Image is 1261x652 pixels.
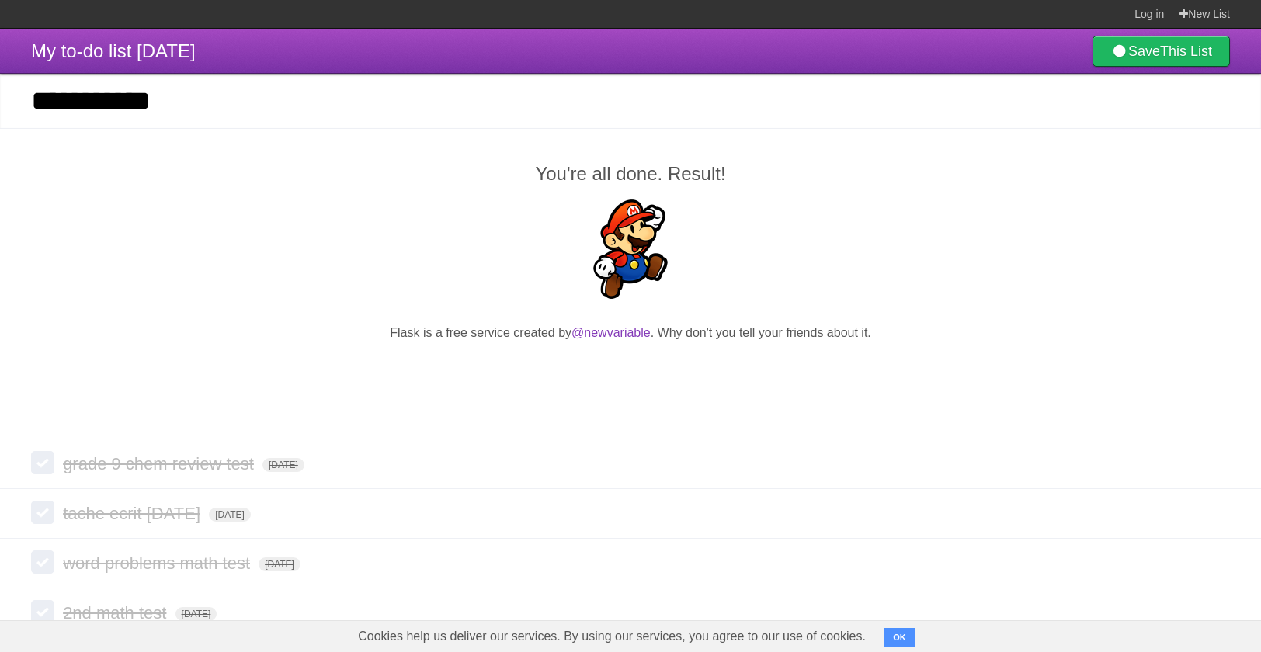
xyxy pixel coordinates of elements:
[31,324,1230,342] p: Flask is a free service created by . Why don't you tell your friends about it.
[571,326,651,339] a: @newvariable
[581,199,680,299] img: Super Mario
[31,501,54,524] label: Done
[209,508,251,522] span: [DATE]
[884,628,915,647] button: OK
[1160,43,1212,59] b: This List
[63,504,204,523] span: tache ecrit [DATE]
[63,553,254,573] span: word problems math test
[259,557,300,571] span: [DATE]
[63,454,258,473] span: grade 9 chem review test
[175,607,217,621] span: [DATE]
[262,458,304,472] span: [DATE]
[31,600,54,623] label: Done
[31,40,196,61] span: My to-do list [DATE]
[342,621,881,652] span: Cookies help us deliver our services. By using our services, you agree to our use of cookies.
[1093,36,1230,67] a: SaveThis List
[63,603,170,623] span: 2nd math test
[31,550,54,574] label: Done
[31,451,54,474] label: Done
[31,160,1230,188] h2: You're all done. Result!
[603,362,658,383] iframe: X Post Button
